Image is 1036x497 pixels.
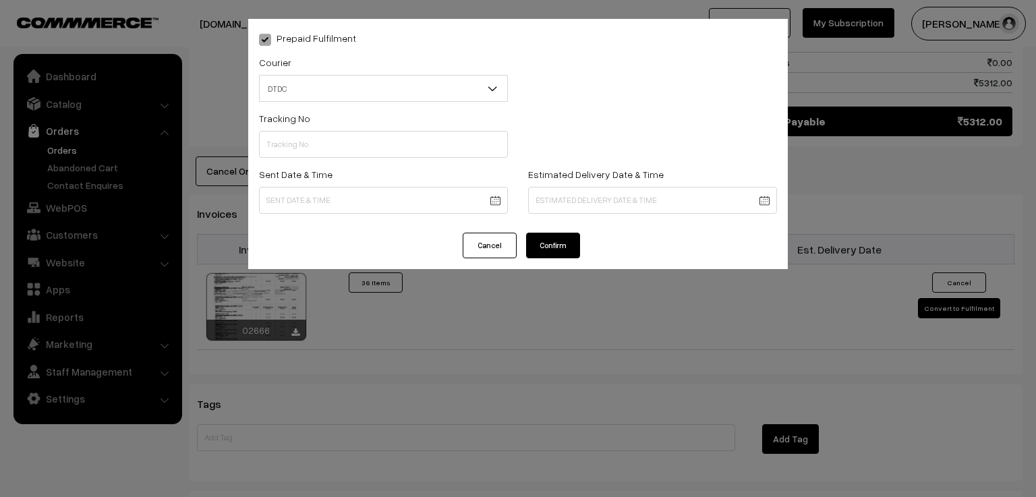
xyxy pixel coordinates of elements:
span: DTDC [259,75,508,102]
button: Confirm [526,233,580,258]
label: Sent Date & Time [259,167,333,181]
label: Estimated Delivery Date & Time [528,167,664,181]
input: Estimated Delivery Date & Time [528,187,777,214]
label: Courier [259,55,291,69]
label: Prepaid Fulfilment [259,31,356,45]
input: Tracking No [259,131,508,158]
button: Cancel [463,233,517,258]
input: Sent Date & Time [259,187,508,214]
label: Tracking No [259,111,310,125]
span: DTDC [260,77,507,100]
